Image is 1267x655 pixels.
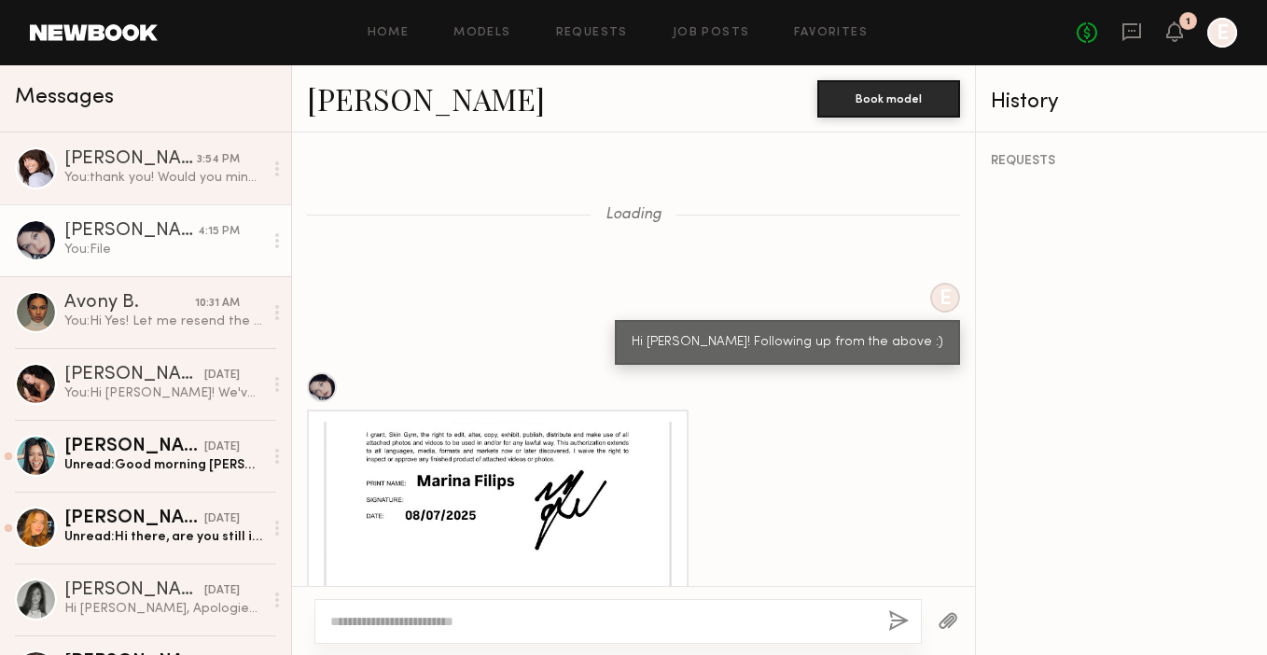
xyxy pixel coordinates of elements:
[991,91,1252,113] div: History
[1186,17,1190,27] div: 1
[794,27,868,39] a: Favorites
[64,313,263,330] div: You: Hi Yes! Let me resend the updates notes so we can try again :)
[991,155,1252,168] div: REQUESTS
[64,438,204,456] div: [PERSON_NAME]
[817,90,960,105] a: Book model
[64,366,204,384] div: [PERSON_NAME]
[64,528,263,546] div: Unread: Hi there, are you still interested? Please reach out to my email for a faster response: c...
[195,295,240,313] div: 10:31 AM
[673,27,750,39] a: Job Posts
[64,509,204,528] div: [PERSON_NAME]
[64,150,197,169] div: [PERSON_NAME]
[556,27,628,39] a: Requests
[606,207,661,223] span: Loading
[64,600,263,618] div: Hi [PERSON_NAME], Apologies I’m just barely seeing your message now! I’ll link my UGC portfolio f...
[1207,18,1237,48] a: E
[204,510,240,528] div: [DATE]
[198,223,240,241] div: 4:15 PM
[817,80,960,118] button: Book model
[368,27,410,39] a: Home
[307,78,545,118] a: [PERSON_NAME]
[204,367,240,384] div: [DATE]
[204,439,240,456] div: [DATE]
[15,87,114,108] span: Messages
[453,27,510,39] a: Models
[64,222,198,241] div: [PERSON_NAME]
[204,582,240,600] div: [DATE]
[64,384,263,402] div: You: Hi [PERSON_NAME]! We've been trying to reach out. Please let us know if you're still interested
[632,332,943,354] div: Hi [PERSON_NAME]! Following up from the above :)
[197,151,240,169] div: 3:54 PM
[64,169,263,187] div: You: thank you! Would you mind re-sending? For some reason I didnt get it. Email is [PERSON_NAME]...
[64,456,263,474] div: Unread: Good morning [PERSON_NAME], Hope you had a wonderful weekend! I just wanted to check-in a...
[64,294,195,313] div: Avony B.
[64,581,204,600] div: [PERSON_NAME]
[64,241,263,258] div: You: File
